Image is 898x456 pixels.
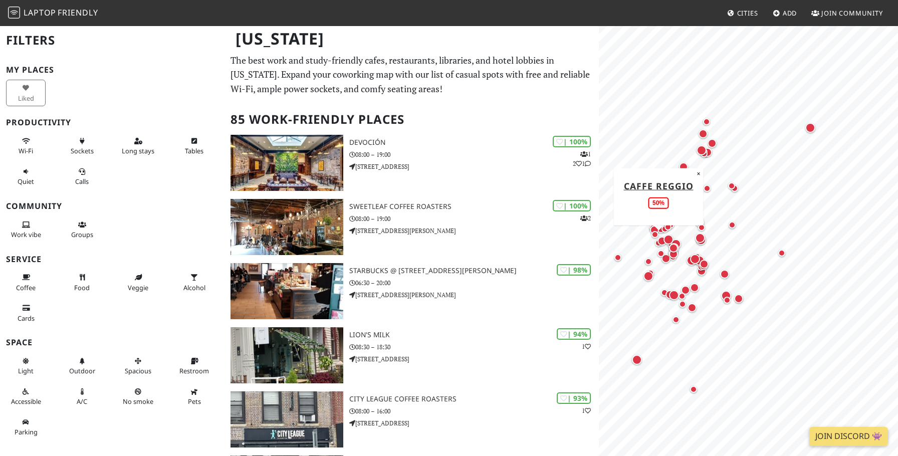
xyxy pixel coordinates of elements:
[6,118,218,127] h3: Productivity
[648,223,661,237] div: Map marker
[623,179,693,191] a: Caffe Reggio
[62,133,102,159] button: Sockets
[118,133,158,159] button: Long stays
[676,290,688,302] div: Map marker
[231,327,343,383] img: Lion's Milk
[224,391,599,447] a: City League Coffee Roasters | 93% 1 City League Coffee Roasters 08:00 – 16:00 [STREET_ADDRESS]
[685,254,699,268] div: Map marker
[669,237,683,251] div: Map marker
[693,216,706,229] div: Map marker
[125,366,151,375] span: Spacious
[185,146,203,155] span: Work-friendly tables
[776,247,788,259] div: Map marker
[648,197,668,208] div: 50%
[783,9,797,18] span: Add
[630,353,644,367] div: Map marker
[18,314,35,323] span: Credit cards
[62,353,102,379] button: Outdoor
[695,261,707,273] div: Map marker
[647,222,659,234] div: Map marker
[349,290,599,300] p: [STREET_ADDRESS][PERSON_NAME]
[701,146,714,159] div: Map marker
[803,121,817,135] div: Map marker
[118,383,158,410] button: No smoke
[662,221,674,233] div: Map marker
[349,138,599,147] h3: Devoción
[612,252,624,264] div: Map marker
[224,327,599,383] a: Lion's Milk | 94% 1 Lion's Milk 08:30 – 18:30 [STREET_ADDRESS]
[74,283,90,292] span: Food
[11,397,41,406] span: Accessible
[679,284,692,297] div: Map marker
[721,294,733,306] div: Map marker
[688,383,700,395] div: Map marker
[75,177,89,186] span: Video/audio calls
[659,252,672,265] div: Map marker
[224,135,599,191] a: Devoción | 100% 121 Devoción 08:00 – 19:00 [STREET_ADDRESS]
[6,383,46,410] button: Accessible
[18,366,34,375] span: Natural light
[62,163,102,190] button: Calls
[686,301,699,314] div: Map marker
[71,146,94,155] span: Power sockets
[6,201,218,211] h3: Community
[174,269,214,296] button: Alcohol
[667,241,681,255] div: Map marker
[349,267,599,275] h3: Starbucks @ [STREET_ADDRESS][PERSON_NAME]
[726,219,738,231] div: Map marker
[16,283,36,292] span: Coffee
[719,289,733,303] div: Map marker
[19,146,33,155] span: Stable Wi-Fi
[6,216,46,243] button: Work vibe
[188,397,201,406] span: Pet friendly
[231,104,593,135] h2: 85 Work-Friendly Places
[557,328,591,340] div: | 94%
[6,65,218,75] h3: My Places
[6,255,218,264] h3: Service
[179,366,209,375] span: Restroom
[688,252,702,266] div: Map marker
[769,4,801,22] a: Add
[726,180,738,192] div: Map marker
[6,25,218,56] h2: Filters
[58,7,98,18] span: Friendly
[123,397,153,406] span: Smoke free
[663,288,677,301] div: Map marker
[557,392,591,404] div: | 93%
[183,283,205,292] span: Alcohol
[224,199,599,255] a: Sweetleaf Coffee Roasters | 100% 2 Sweetleaf Coffee Roasters 08:00 – 19:00 [STREET_ADDRESS][PERSO...
[24,7,56,18] span: Laptop
[693,231,707,245] div: Map marker
[698,258,711,271] div: Map marker
[349,226,599,236] p: [STREET_ADDRESS][PERSON_NAME]
[652,237,664,249] div: Map marker
[118,353,158,379] button: Spacious
[661,233,676,247] div: Map marker
[231,135,343,191] img: Devoción
[677,160,690,173] div: Map marker
[553,200,591,211] div: | 100%
[8,7,20,19] img: LaptopFriendly
[174,133,214,159] button: Tables
[642,256,654,268] div: Map marker
[718,268,731,281] div: Map marker
[6,133,46,159] button: Wi-Fi
[349,406,599,416] p: 08:00 – 16:00
[349,162,599,171] p: [STREET_ADDRESS]
[224,263,599,319] a: Starbucks @ 815 Hutchinson Riv Pkwy | 98% Starbucks @ [STREET_ADDRESS][PERSON_NAME] 06:30 – 20:00...
[18,177,34,186] span: Quiet
[582,406,591,415] p: 1
[737,9,758,18] span: Cities
[696,221,708,234] div: Map marker
[580,213,591,223] p: 2
[582,342,591,351] p: 1
[6,163,46,190] button: Quiet
[349,418,599,428] p: [STREET_ADDRESS]
[691,251,703,263] div: Map marker
[6,300,46,326] button: Cards
[668,246,681,258] div: Map marker
[6,414,46,440] button: Parking
[694,233,708,247] div: Map marker
[662,217,677,231] div: Map marker
[62,383,102,410] button: A/C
